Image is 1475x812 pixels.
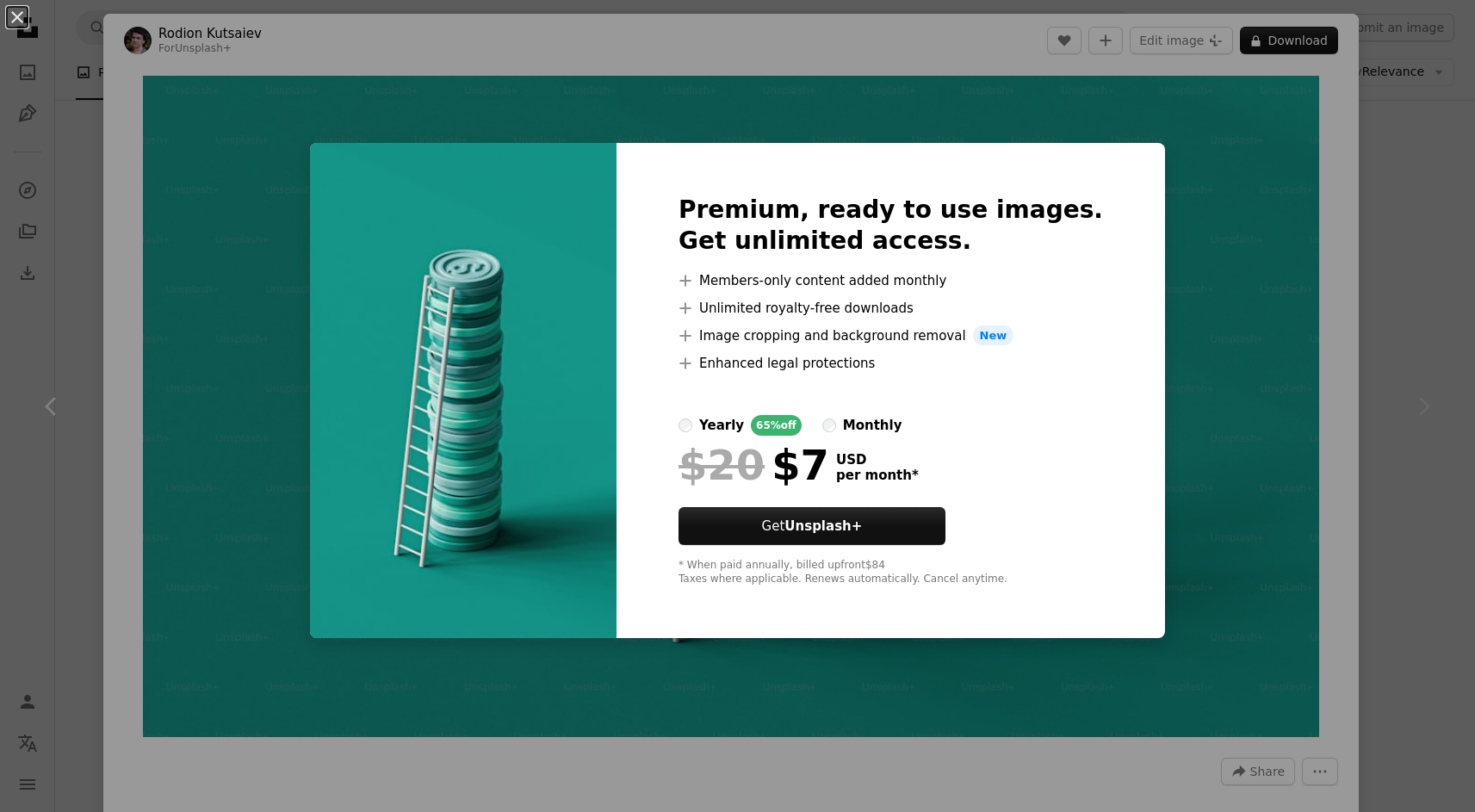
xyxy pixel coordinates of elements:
strong: Unsplash+ [784,518,862,534]
div: $7 [679,443,829,487]
div: * When paid annually, billed upfront $84 Taxes where applicable. Renews automatically. Cancel any... [679,559,1103,586]
span: New [973,325,1014,346]
h2: Premium, ready to use images. Get unlimited access. [679,195,1103,257]
button: GetUnsplash+ [679,507,945,545]
span: USD [836,452,919,468]
li: Image cropping and background removal [679,325,1103,346]
span: per month * [836,468,919,483]
li: Members-only content added monthly [679,270,1103,291]
li: Unlimited royalty-free downloads [679,298,1103,319]
input: monthly [822,418,836,432]
li: Enhanced legal protections [679,353,1103,374]
div: monthly [843,415,902,436]
input: yearly65%off [679,418,692,432]
img: premium_photo-1701121214618-2d1d90ead1ca [310,143,617,639]
div: yearly [699,415,744,436]
span: $20 [679,443,765,487]
div: 65% off [751,415,802,436]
